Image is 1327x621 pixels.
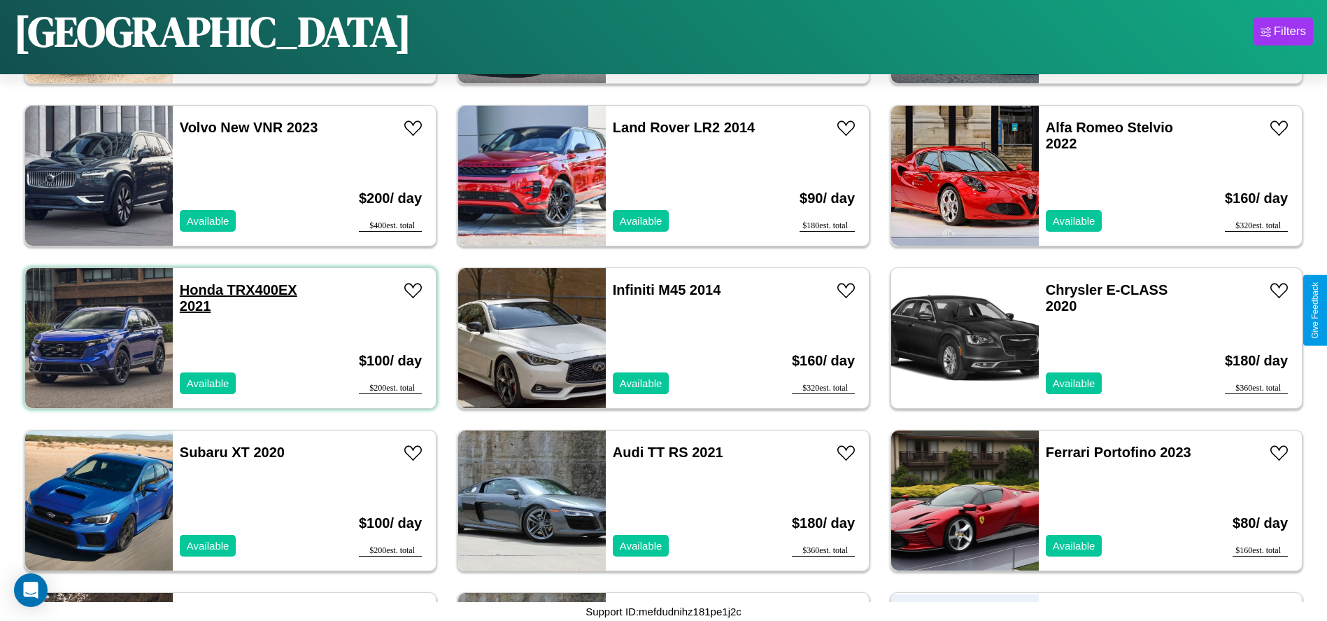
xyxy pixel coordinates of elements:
[1046,445,1191,460] a: Ferrari Portofino 2023
[1053,536,1095,555] p: Available
[800,221,855,232] div: $ 180 est. total
[1225,176,1288,221] h3: $ 160 / day
[792,383,855,394] div: $ 320 est. total
[1053,211,1095,230] p: Available
[359,545,422,557] div: $ 200 est. total
[180,445,285,460] a: Subaru XT 2020
[586,602,741,621] p: Support ID: mefdudnihz181pe1j2c
[1225,221,1288,232] div: $ 320 est. total
[359,339,422,383] h3: $ 100 / day
[1310,282,1320,339] div: Give Feedback
[1225,383,1288,394] div: $ 360 est. total
[613,120,755,135] a: Land Rover LR2 2014
[613,445,723,460] a: Audi TT RS 2021
[187,211,229,230] p: Available
[613,282,721,298] a: Infiniti M45 2014
[1225,339,1288,383] h3: $ 180 / day
[180,120,318,135] a: Volvo New VNR 2023
[792,545,855,557] div: $ 360 est. total
[359,383,422,394] div: $ 200 est. total
[359,501,422,545] h3: $ 100 / day
[1274,25,1306,39] div: Filters
[187,536,229,555] p: Available
[792,501,855,545] h3: $ 180 / day
[1046,120,1173,151] a: Alfa Romeo Stelvio 2022
[1053,374,1095,393] p: Available
[620,536,662,555] p: Available
[792,339,855,383] h3: $ 160 / day
[1254,18,1313,46] button: Filters
[620,374,662,393] p: Available
[1046,282,1168,314] a: Chrysler E-CLASS 2020
[1233,545,1288,557] div: $ 160 est. total
[1233,501,1288,545] h3: $ 80 / day
[180,282,297,314] a: Honda TRX400EX 2021
[620,211,662,230] p: Available
[359,221,422,232] div: $ 400 est. total
[14,573,48,607] div: Open Intercom Messenger
[187,374,229,393] p: Available
[800,176,855,221] h3: $ 90 / day
[14,3,411,60] h1: [GEOGRAPHIC_DATA]
[359,176,422,221] h3: $ 200 / day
